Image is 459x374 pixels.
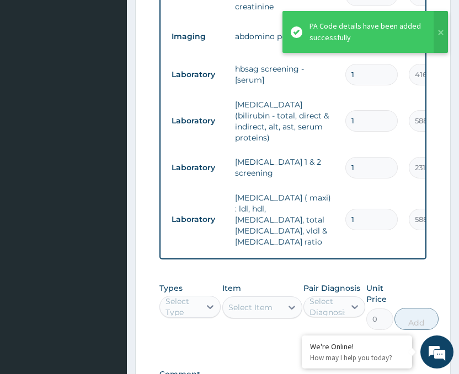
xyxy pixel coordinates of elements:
[310,342,404,351] div: We're Online!
[394,308,439,330] button: Add
[229,25,340,47] td: abdomino pelvic uss
[166,111,229,131] td: Laboratory
[310,353,404,362] p: How may I help you today?
[222,283,241,294] label: Item
[20,55,45,83] img: d_794563401_company_1708531726252_794563401
[166,158,229,178] td: Laboratory
[64,115,152,226] span: We're online!
[229,94,340,149] td: [MEDICAL_DATA] (bilirubin - total, direct & indirect, alt, ast, serum proteins)
[229,58,340,91] td: hbsag screening - [serum]
[229,187,340,253] td: [MEDICAL_DATA] ( maxi) : ldl, hdl, [MEDICAL_DATA], total [MEDICAL_DATA], vldl & [MEDICAL_DATA] ratio
[303,283,360,294] label: Pair Diagnosis
[166,26,229,47] td: Imaging
[309,20,423,44] div: PA Code details have been added successfully
[166,209,229,230] td: Laboratory
[309,296,348,318] div: Select Diagnosis
[229,151,340,184] td: [MEDICAL_DATA] 1 & 2 screening
[181,6,207,32] div: Minimize live chat window
[57,62,185,76] div: Chat with us now
[366,283,393,305] label: Unit Price
[166,64,229,85] td: Laboratory
[166,296,199,318] div: Select Type
[159,284,183,293] label: Types
[6,253,210,292] textarea: Type your message and hit 'Enter'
